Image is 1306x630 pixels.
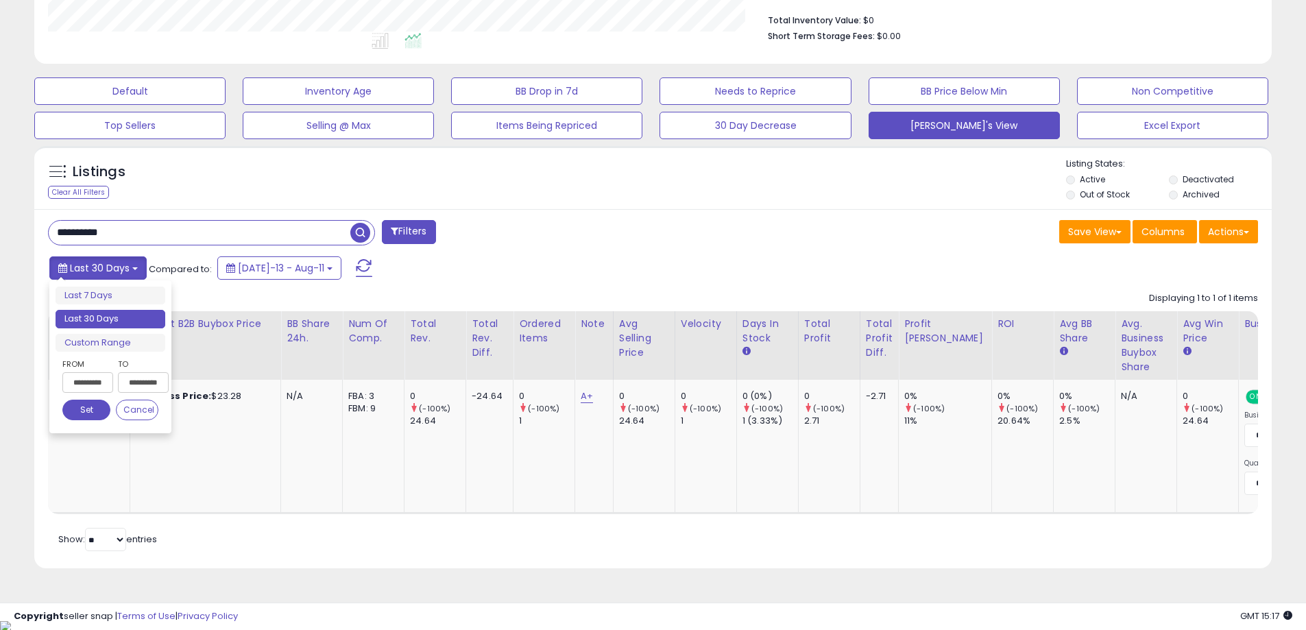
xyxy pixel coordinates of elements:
b: Short Term Storage Fees: [768,30,875,42]
button: [DATE]-13 - Aug-11 [217,256,341,280]
small: Days In Stock. [742,346,751,358]
div: Total Rev. [410,317,460,346]
span: 2025-09-11 15:17 GMT [1240,609,1292,622]
div: 0 [1183,390,1238,402]
span: [DATE]-13 - Aug-11 [238,261,324,275]
div: Num of Comp. [348,317,398,346]
small: (-100%) [751,403,783,414]
li: Custom Range [56,334,165,352]
div: 24.64 [619,415,675,427]
button: Filters [382,220,435,244]
button: Set [62,400,110,420]
small: (-100%) [813,403,845,414]
label: Out of Stock [1080,189,1130,200]
small: (-100%) [913,403,945,414]
div: $23.28 [136,390,270,402]
label: Active [1080,173,1105,185]
small: Avg BB Share. [1059,346,1067,358]
button: Actions [1199,220,1258,243]
div: Avg. Business Buybox Share [1121,317,1171,374]
button: Items Being Repriced [451,112,642,139]
div: 20.64% [997,415,1053,427]
small: (-100%) [419,403,450,414]
button: BB Price Below Min [869,77,1060,105]
div: Avg Win Price [1183,317,1233,346]
span: Last 30 Days [70,261,130,275]
button: Last 30 Days [49,256,147,280]
div: Velocity [681,317,731,331]
div: 1 [681,415,736,427]
label: From [62,357,110,371]
button: Cancel [116,400,158,420]
label: Deactivated [1183,173,1234,185]
button: Inventory Age [243,77,434,105]
small: (-100%) [1192,403,1223,414]
div: -2.71 [866,390,888,402]
div: 2.71 [804,415,860,427]
label: Archived [1183,189,1220,200]
div: 0% [1059,390,1115,402]
small: (-100%) [628,403,660,414]
div: 24.64 [1183,415,1238,427]
div: Displaying 1 to 1 of 1 items [1149,292,1258,305]
div: -24.64 [472,390,503,402]
button: Needs to Reprice [660,77,851,105]
div: Total Profit Diff. [866,317,893,360]
strong: Copyright [14,609,64,622]
div: 2.5% [1059,415,1115,427]
p: Listing States: [1066,158,1272,171]
button: Non Competitive [1077,77,1268,105]
div: Avg BB Share [1059,317,1109,346]
button: Top Sellers [34,112,226,139]
button: Columns [1133,220,1197,243]
div: 0% [997,390,1053,402]
div: FBA: 3 [348,390,394,402]
span: $0.00 [877,29,901,43]
div: 0 [519,390,575,402]
h5: Listings [73,162,125,182]
button: 30 Day Decrease [660,112,851,139]
button: Excel Export [1077,112,1268,139]
span: ON [1247,391,1264,403]
li: $0 [768,11,1248,27]
span: Show: entries [58,533,157,546]
div: Ordered Items [519,317,569,346]
div: 0 [619,390,675,402]
div: Avg Selling Price [619,317,669,360]
button: Selling @ Max [243,112,434,139]
div: BB Share 24h. [287,317,337,346]
div: 11% [904,415,991,427]
div: Days In Stock [742,317,793,346]
div: Current B2B Buybox Price [136,317,275,331]
small: (-100%) [690,403,721,414]
span: Compared to: [149,263,212,276]
div: 0 (0%) [742,390,798,402]
div: 0 [804,390,860,402]
small: (-100%) [1006,403,1038,414]
div: N/A [287,390,332,402]
a: A+ [581,389,593,403]
small: (-100%) [528,403,559,414]
div: 0% [904,390,991,402]
small: Avg Win Price. [1183,346,1191,358]
div: 1 [519,415,575,427]
button: BB Drop in 7d [451,77,642,105]
a: Terms of Use [117,609,176,622]
div: FBM: 9 [348,402,394,415]
b: Total Inventory Value: [768,14,861,26]
span: Columns [1141,225,1185,239]
div: 0 [410,390,465,402]
a: Privacy Policy [178,609,238,622]
button: [PERSON_NAME]'s View [869,112,1060,139]
li: Last 30 Days [56,310,165,328]
small: (-100%) [1068,403,1100,414]
div: 1 (3.33%) [742,415,798,427]
div: 24.64 [410,415,465,427]
div: seller snap | | [14,610,238,623]
button: Default [34,77,226,105]
div: ROI [997,317,1048,331]
div: Profit [PERSON_NAME] [904,317,986,346]
div: N/A [1121,390,1166,402]
div: Total Profit [804,317,854,346]
div: 0 [681,390,736,402]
